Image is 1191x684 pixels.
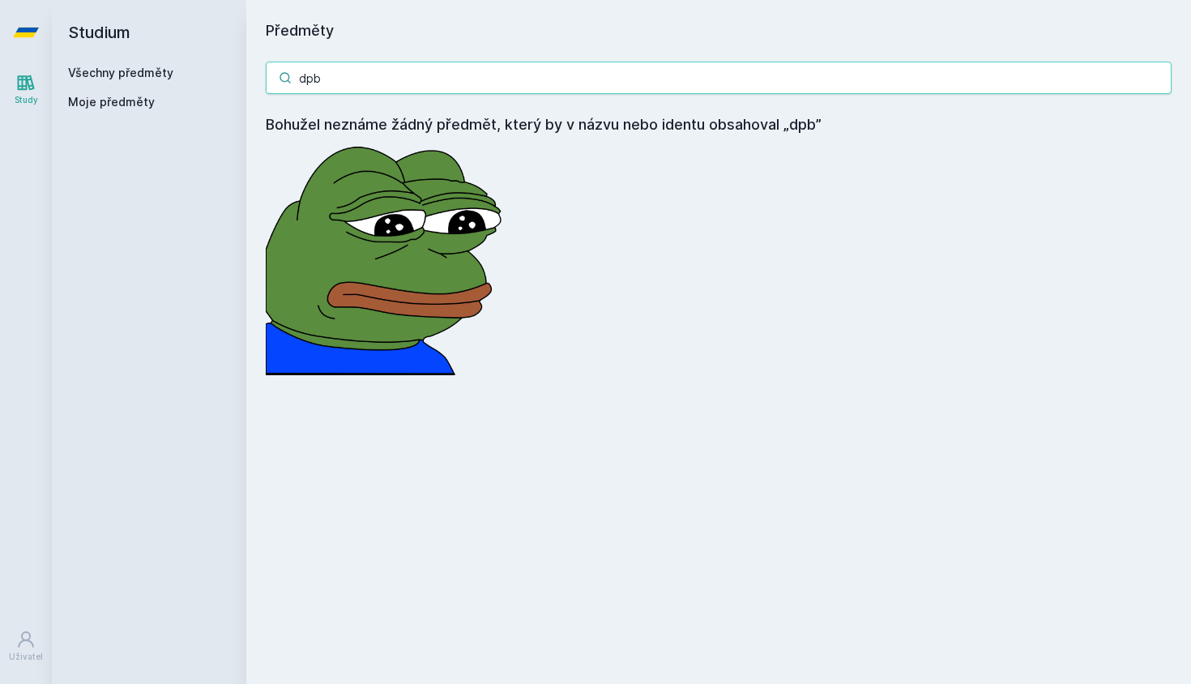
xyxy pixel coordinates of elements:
[266,62,1172,94] input: Název nebo ident předmětu…
[266,113,1172,136] h4: Bohužel neznáme žádný předmět, který by v názvu nebo identu obsahoval „dpb”
[68,66,173,79] a: Všechny předměty
[266,19,1172,42] h1: Předměty
[266,136,509,375] img: error_picture.png
[3,622,49,671] a: Uživatel
[68,94,155,110] span: Moje předměty
[9,651,43,663] div: Uživatel
[15,94,38,106] div: Study
[3,65,49,114] a: Study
